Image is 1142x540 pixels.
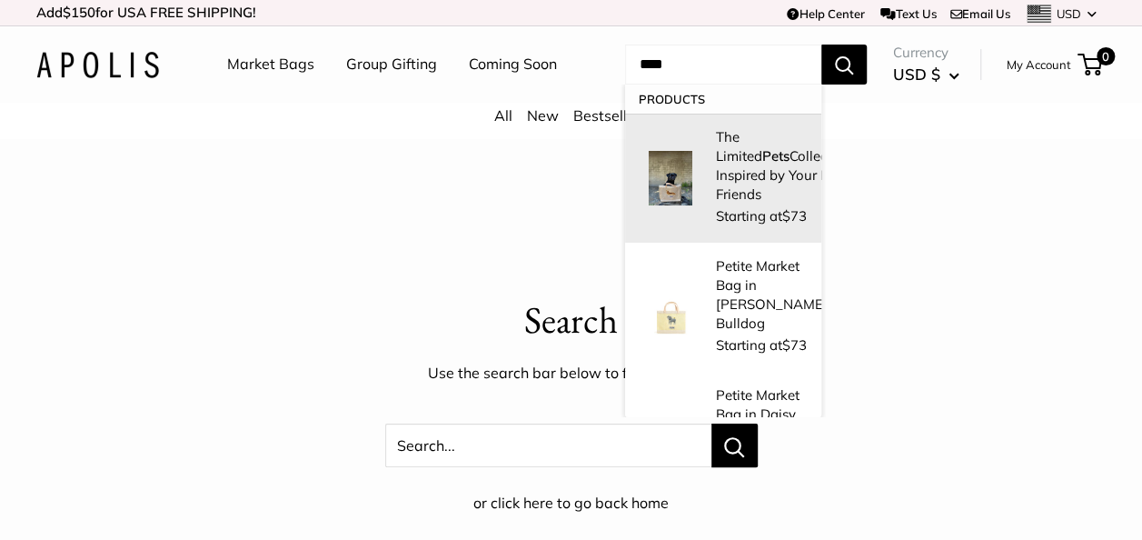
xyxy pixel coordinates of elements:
p: Search [36,294,1106,347]
button: USD $ [893,60,959,89]
strong: Pets [762,147,789,165]
a: Email Us [950,6,1010,21]
a: Petite Market Bag in Daisy Yellow Lab Petite Market Bag in Daisy Yellow Lab [625,372,821,507]
span: $150 [63,4,95,21]
img: Apolis [36,52,159,78]
p: Petite Market Bag in Daisy Yellow Lab [716,385,803,443]
a: Petite Market Bag in Daisy Grey Bulldog Petite Market Bag in [PERSON_NAME] Bulldog Starting at$73 [625,243,821,372]
img: Petite Market Bag in Daisy Grey Bulldog [643,280,698,335]
a: New [527,106,559,125]
span: $73 [782,207,807,225]
p: The Limited Collection: Inspired by Your Best Friends [716,127,854,204]
p: Petite Market Bag in [PERSON_NAME] Bulldog [716,256,828,333]
p: Use the search bar below to find products: [36,360,1106,387]
a: Market Bags [227,51,314,78]
a: Help Center [787,6,864,21]
span: Currency [893,40,959,65]
span: USD $ [893,65,940,84]
button: Search [821,45,867,85]
span: Starting at [716,336,807,354]
a: Group Gifting [346,51,437,78]
a: Coming Soon [469,51,557,78]
img: The Limited Pets Collection: Inspired by Your Best Friends [643,151,698,205]
a: All [494,106,512,125]
a: The Limited Pets Collection: Inspired by Your Best Friends The LimitedPetsCollection: Inspired by... [625,114,821,243]
a: Text Us [880,6,936,21]
span: USD [1057,6,1081,21]
span: 0 [1097,47,1115,65]
span: Starting at [716,207,807,225]
button: Search... [711,424,758,467]
img: Petite Market Bag in Daisy Yellow Lab [643,413,698,467]
input: Search... [625,45,821,85]
a: My Account [1007,54,1071,75]
span: $73 [782,336,807,354]
a: 0 [1079,54,1102,75]
a: or click here to go back home [473,494,669,512]
p: Products [625,85,821,114]
a: Bestsellers [573,106,648,125]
